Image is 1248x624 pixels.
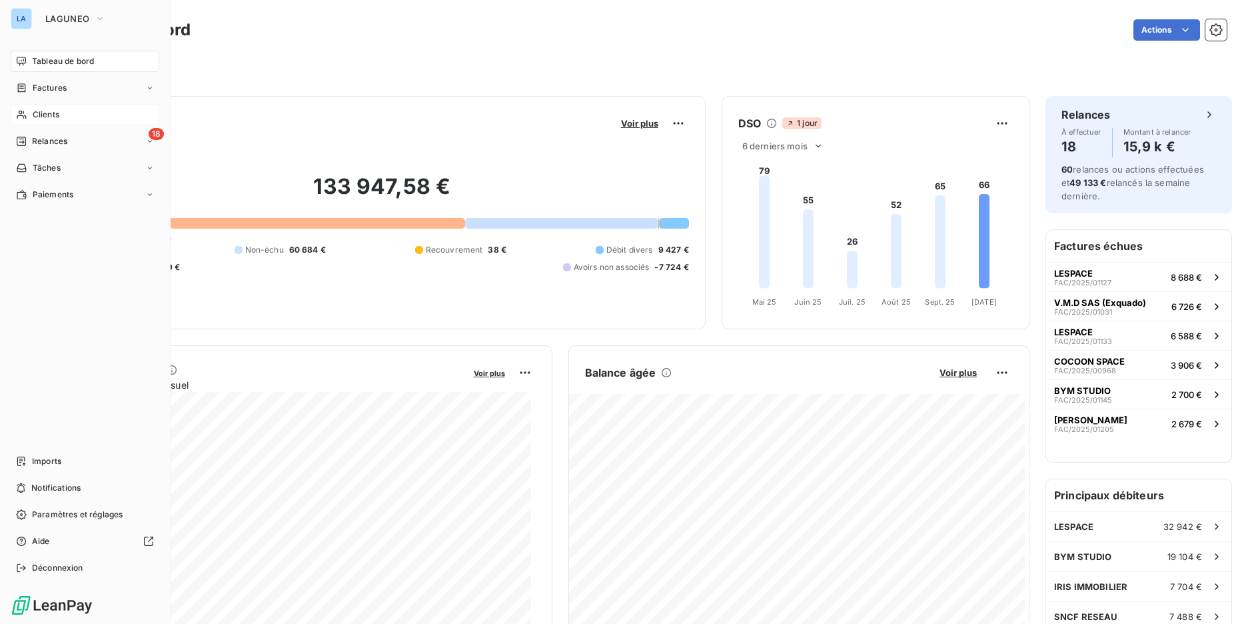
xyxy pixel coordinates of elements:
span: FAC/2025/01031 [1054,308,1112,316]
span: 9 427 € [658,244,689,256]
span: COCOON SPACE [1054,356,1125,367]
span: 38 € [488,244,506,256]
span: LAGUNEO [45,13,89,24]
button: LESPACEFAC/2025/011336 588 € [1046,321,1231,350]
span: -7 724 € [654,261,688,273]
h6: Relances [1061,107,1110,123]
tspan: Juin 25 [794,297,822,307]
span: LESPACE [1054,268,1093,279]
h4: 18 [1061,136,1101,157]
span: FAC/2025/01133 [1054,337,1112,345]
span: 60 684 € [289,244,326,256]
span: 19 104 € [1167,551,1202,562]
span: Paiements [33,189,73,201]
span: Clients [33,109,59,121]
span: Chiffre d'affaires mensuel [75,378,464,392]
span: Montant à relancer [1123,128,1191,136]
button: [PERSON_NAME]FAC/2025/012052 679 € [1046,409,1231,438]
span: Avoirs non associés [574,261,650,273]
span: Déconnexion [32,562,83,574]
span: Voir plus [939,367,977,378]
span: BYM STUDIO [1054,385,1111,396]
span: Tâches [33,162,61,174]
span: 49 133 € [1069,177,1106,188]
span: 8 688 € [1171,272,1202,283]
span: relances ou actions effectuées et relancés la semaine dernière. [1061,164,1204,201]
h6: Balance âgée [585,365,656,381]
tspan: Août 25 [882,297,911,307]
span: 60 [1061,164,1073,175]
span: Non-échu [245,244,284,256]
div: LA [11,8,32,29]
span: Notifications [31,482,81,494]
span: Paramètres et réglages [32,509,123,521]
span: Recouvrement [426,244,483,256]
span: SNCF RESEAU [1054,611,1118,622]
img: Logo LeanPay [11,595,93,616]
a: Aide [11,531,159,552]
button: Voir plus [936,367,981,379]
h6: DSO [738,115,761,131]
tspan: Juil. 25 [839,297,866,307]
span: 2 700 € [1171,389,1202,400]
span: 2 679 € [1171,419,1202,429]
span: 1 jour [782,117,822,129]
span: IRIS IMMOBILIER [1054,581,1127,592]
button: V.M.D SAS (Exquado)FAC/2025/010316 726 € [1046,291,1231,321]
h6: Principaux débiteurs [1046,479,1231,511]
span: V.M.D SAS (Exquado) [1054,297,1146,308]
span: Relances [32,135,67,147]
tspan: Mai 25 [752,297,776,307]
tspan: Sept. 25 [925,297,955,307]
button: Voir plus [470,367,509,379]
button: Actions [1133,19,1200,41]
span: Imports [32,455,61,467]
span: 7 704 € [1170,581,1202,592]
span: LESPACE [1054,327,1093,337]
span: FAC/2025/01127 [1054,279,1111,287]
span: Voir plus [474,369,505,378]
span: 7 488 € [1169,611,1202,622]
button: BYM STUDIOFAC/2025/011452 700 € [1046,379,1231,409]
span: BYM STUDIO [1054,551,1112,562]
span: Aide [32,535,50,547]
h6: Factures échues [1046,230,1231,262]
span: 18 [149,128,164,140]
span: Tableau de bord [32,55,94,67]
h4: 15,9 k € [1123,136,1191,157]
span: 6 726 € [1171,301,1202,312]
span: FAC/2025/00968 [1054,367,1116,375]
span: 6 derniers mois [742,141,808,151]
button: Voir plus [617,117,662,129]
span: 32 942 € [1163,521,1202,532]
button: COCOON SPACEFAC/2025/009683 906 € [1046,350,1231,379]
span: [PERSON_NAME] [1054,415,1127,425]
span: Voir plus [621,118,658,129]
h2: 133 947,58 € [75,173,689,213]
span: FAC/2025/01145 [1054,396,1112,404]
span: Factures [33,82,67,94]
tspan: [DATE] [971,297,997,307]
span: Débit divers [606,244,653,256]
span: LESPACE [1054,521,1093,532]
button: LESPACEFAC/2025/011278 688 € [1046,262,1231,291]
span: 3 906 € [1171,360,1202,371]
span: FAC/2025/01205 [1054,425,1114,433]
span: À effectuer [1061,128,1101,136]
span: 6 588 € [1171,331,1202,341]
